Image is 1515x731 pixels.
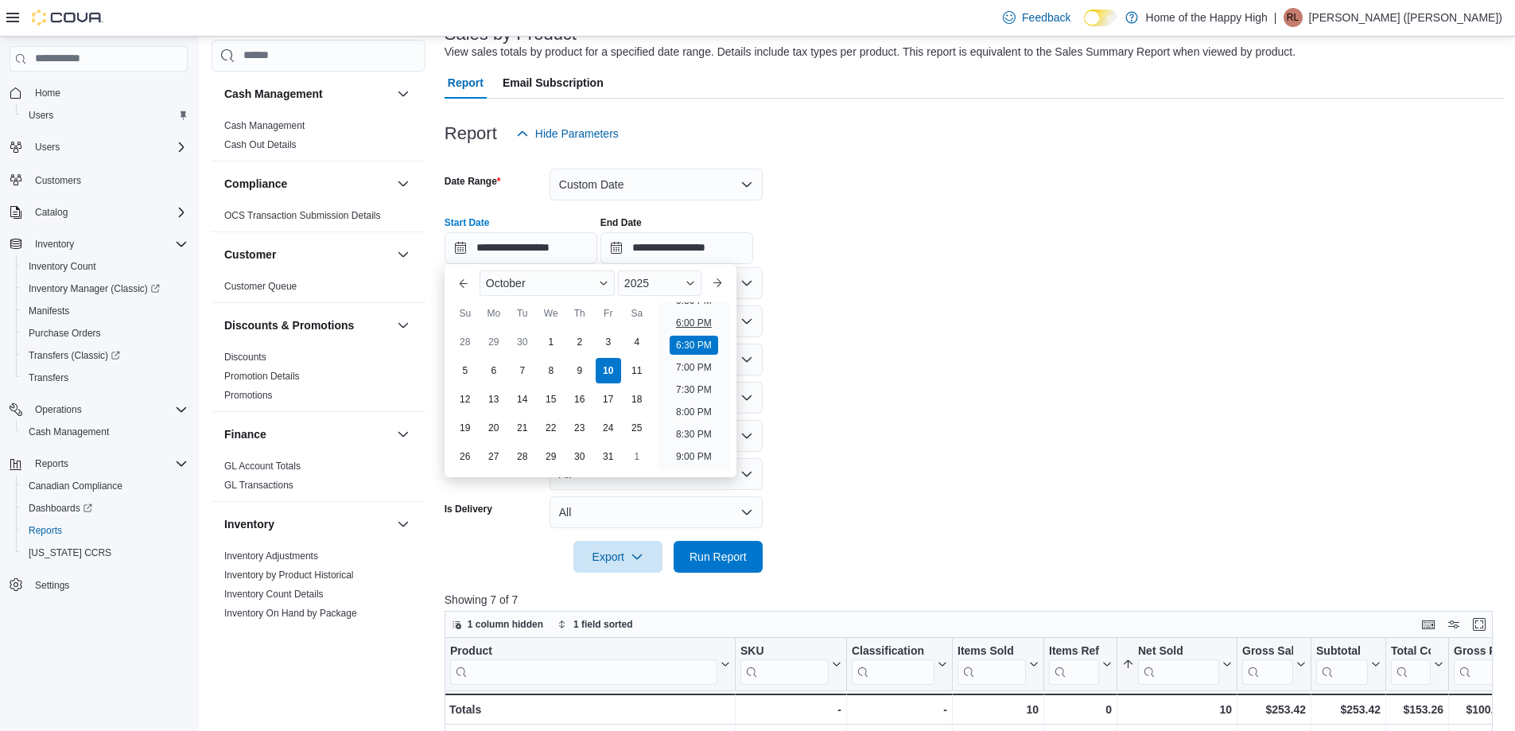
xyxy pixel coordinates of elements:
[596,301,621,326] div: Fr
[624,444,650,469] div: day-1
[1316,644,1381,685] button: Subtotal
[224,280,297,293] span: Customer Queue
[22,499,99,518] a: Dashboards
[22,368,75,387] a: Transfers
[1454,644,1506,685] button: Gross Profit
[3,399,194,421] button: Operations
[1084,10,1117,26] input: Dark Mode
[448,67,484,99] span: Report
[32,10,103,25] img: Cova
[29,169,188,189] span: Customers
[1049,644,1112,685] button: Items Ref
[481,301,507,326] div: Mo
[538,329,564,355] div: day-1
[740,700,841,719] div: -
[996,2,1077,33] a: Feedback
[16,255,194,278] button: Inventory Count
[29,576,76,595] a: Settings
[670,313,718,332] li: 6:00 PM
[1049,644,1099,685] div: Items Ref
[1146,8,1268,27] p: Home of the Happy High
[224,176,287,192] h3: Compliance
[596,387,621,412] div: day-17
[1049,644,1099,659] div: Items Ref
[212,116,425,161] div: Cash Management
[449,700,730,719] div: Totals
[224,461,301,472] a: GL Account Totals
[394,84,413,103] button: Cash Management
[212,457,425,501] div: Finance
[450,644,730,685] button: Product
[29,546,111,559] span: [US_STATE] CCRS
[394,515,413,534] button: Inventory
[670,358,718,377] li: 7:00 PM
[224,351,266,364] span: Discounts
[29,282,160,295] span: Inventory Manager (Classic)
[567,415,592,441] div: day-23
[538,387,564,412] div: day-15
[1419,615,1438,634] button: Keyboard shortcuts
[394,425,413,444] button: Finance
[583,541,653,573] span: Export
[212,277,425,302] div: Customer
[445,503,492,515] label: Is Delivery
[22,368,188,387] span: Transfers
[453,358,478,383] div: day-5
[29,400,188,419] span: Operations
[3,136,194,158] button: Users
[567,329,592,355] div: day-2
[10,75,188,638] nav: Complex example
[596,329,621,355] div: day-3
[1391,644,1431,685] div: Total Cost
[670,402,718,422] li: 8:00 PM
[22,476,129,496] a: Canadian Compliance
[670,380,718,399] li: 7:30 PM
[1316,700,1381,719] div: $253.42
[224,589,324,600] a: Inventory Count Details
[29,454,75,473] button: Reports
[567,387,592,412] div: day-16
[29,138,188,157] span: Users
[1470,615,1489,634] button: Enter fullscreen
[624,277,649,290] span: 2025
[550,169,763,200] button: Custom Date
[1454,700,1506,719] div: $100.16
[224,516,274,532] h3: Inventory
[224,86,390,102] button: Cash Management
[224,569,354,581] span: Inventory by Product Historical
[16,542,194,564] button: [US_STATE] CCRS
[35,238,74,251] span: Inventory
[16,278,194,300] a: Inventory Manager (Classic)
[958,644,1026,659] div: Items Sold
[453,329,478,355] div: day-28
[224,247,390,262] button: Customer
[453,301,478,326] div: Su
[224,550,318,562] span: Inventory Adjustments
[22,324,188,343] span: Purchase Orders
[29,502,92,515] span: Dashboards
[22,521,68,540] a: Reports
[35,457,68,470] span: Reports
[958,644,1039,685] button: Items Sold
[3,201,194,224] button: Catalog
[852,644,934,659] div: Classification
[1122,644,1232,685] button: Net Sold
[481,415,507,441] div: day-20
[567,301,592,326] div: Th
[503,67,604,99] span: Email Subscription
[1316,644,1368,685] div: Subtotal
[1391,644,1443,685] button: Total Cost
[29,235,188,254] span: Inventory
[22,543,188,562] span: Washington CCRS
[852,700,947,719] div: -
[596,415,621,441] div: day-24
[1084,26,1085,27] span: Dark Mode
[670,469,718,488] li: 9:30 PM
[481,358,507,383] div: day-6
[22,422,115,441] a: Cash Management
[573,541,662,573] button: Export
[535,126,619,142] span: Hide Parameters
[481,444,507,469] div: day-27
[624,358,650,383] div: day-11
